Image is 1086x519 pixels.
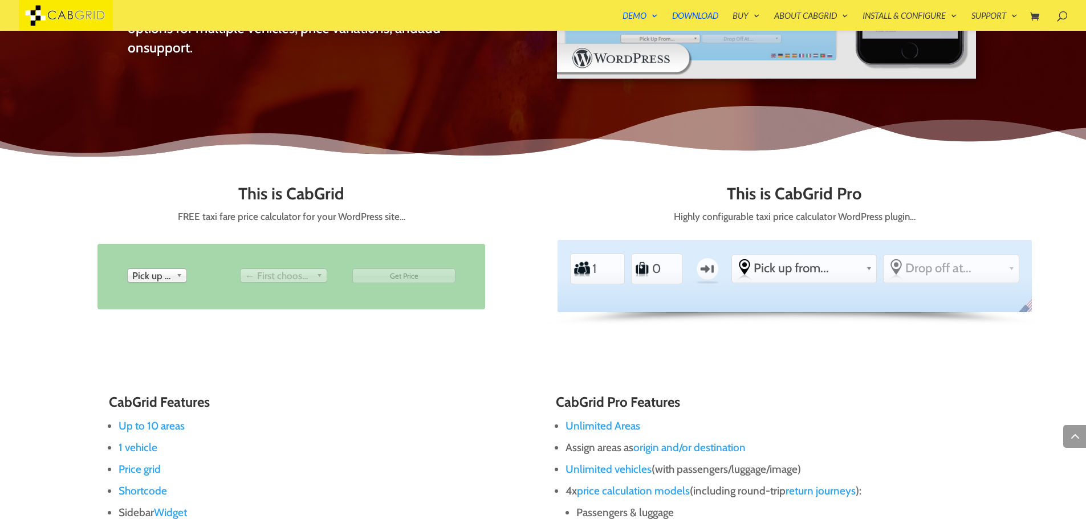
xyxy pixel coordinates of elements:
[119,441,157,454] a: 1 vehicle
[971,11,1018,31] a: Support
[240,268,327,283] div: Drop off
[352,268,455,283] input: Get Price
[577,484,690,497] a: price calculation models
[592,256,619,282] input: Number of Passengers
[54,209,528,225] p: FREE taxi fare price calculator for your WordPress site…
[905,260,1004,276] span: Drop off at...
[623,11,658,31] a: Demo
[566,459,977,480] li: (with passengers/luggage/image)
[566,437,977,459] li: Assign areas as
[573,256,591,281] label: Number of Passengers
[556,395,977,415] h3: CabGrid Pro Features
[774,11,848,31] a: About CabGrid
[754,260,861,276] span: Pick up from...
[119,484,167,497] a: Shortcode
[691,252,724,285] label: One-way
[732,255,876,281] div: Select the place the starting address falls within
[558,209,1032,225] p: Highly configurable taxi price calculator WordPress plugin…
[733,11,760,31] a: Buy
[119,419,185,432] a: Up to 10 areas
[1016,297,1040,321] span: English
[786,484,856,497] a: return journeys
[566,463,652,476] a: Unlimited vehicles
[634,256,650,281] label: Number of Suitcases
[651,256,678,282] input: Number of Suitcases
[19,8,113,20] a: CabGrid Taxi Plugin
[566,419,640,432] a: Unlimited Areas
[633,441,746,454] a: origin and/or destination
[154,506,187,519] a: Widget
[556,71,977,82] a: WordPress taxi booking plugin Intro Video
[884,255,1019,281] div: Select the place the destination address is within
[132,269,172,283] span: Pick up from
[245,269,312,283] span: ← First choose pick up
[672,11,718,31] a: Download
[119,463,161,476] a: Price grid
[127,268,187,283] div: Pick up
[863,11,957,31] a: Install & Configure
[54,185,528,209] h2: This is CabGrid
[109,395,530,415] h3: CabGrid Features
[558,185,1032,209] h2: This is CabGrid Pro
